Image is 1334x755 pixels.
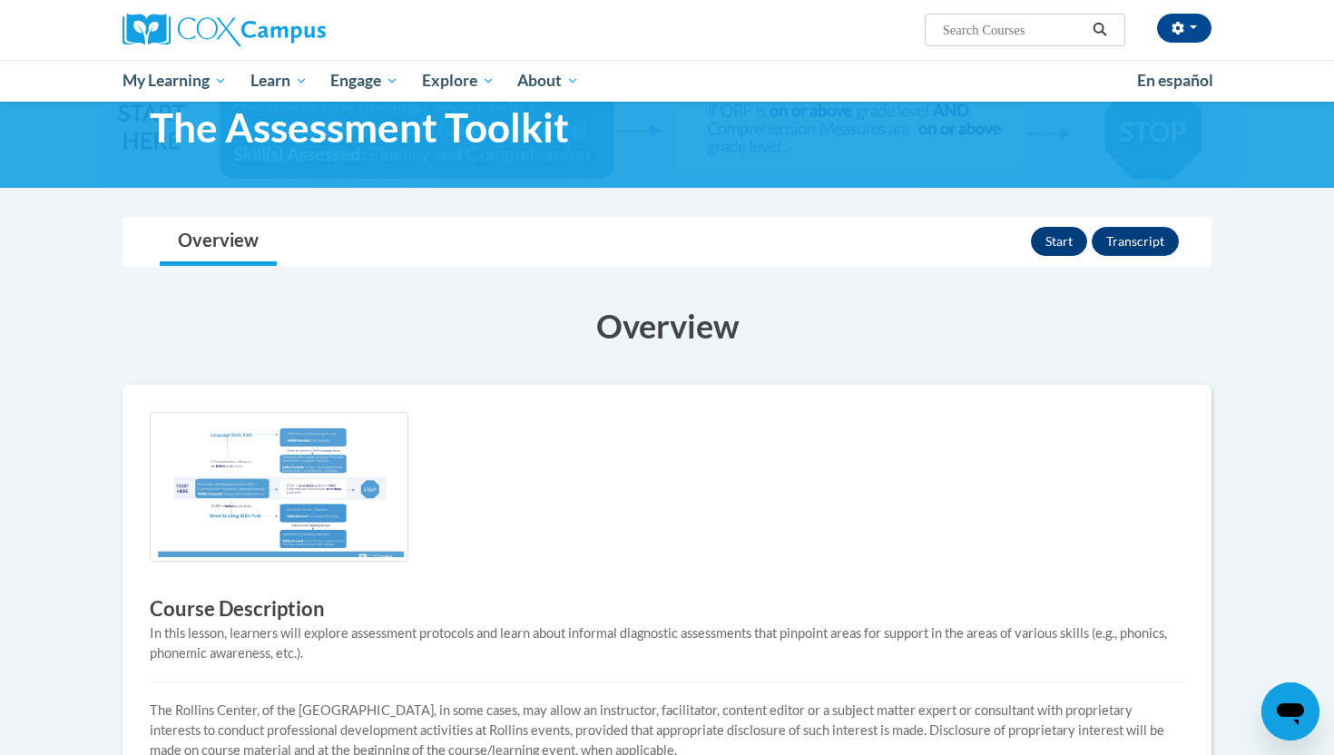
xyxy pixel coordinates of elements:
h3: Course Description [150,595,1184,623]
button: Search [1086,19,1113,41]
div: In this lesson, learners will explore assessment protocols and learn about informal diagnostic as... [150,623,1184,663]
button: Transcript [1092,227,1179,256]
a: Overview [160,218,277,266]
h3: Overview [123,303,1211,348]
a: About [506,60,592,102]
a: Cox Campus [123,14,467,46]
span: Engage [330,70,398,92]
a: Learn [239,60,319,102]
span: The Assessment Toolkit [150,103,569,152]
iframe: Button to launch messaging window, conversation in progress [1261,682,1319,740]
a: Engage [319,60,410,102]
span: My Learning [123,70,227,92]
div: Main menu [95,60,1239,102]
button: Start [1031,227,1087,256]
a: My Learning [111,60,239,102]
img: Course logo image [150,412,408,562]
span: About [517,70,579,92]
img: Cox Campus [123,14,326,46]
input: Search Courses [941,19,1086,41]
a: En español [1125,62,1225,100]
span: Learn [250,70,308,92]
a: Explore [410,60,506,102]
span: Explore [422,70,495,92]
span: En español [1137,71,1213,90]
button: Account Settings [1157,14,1211,43]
